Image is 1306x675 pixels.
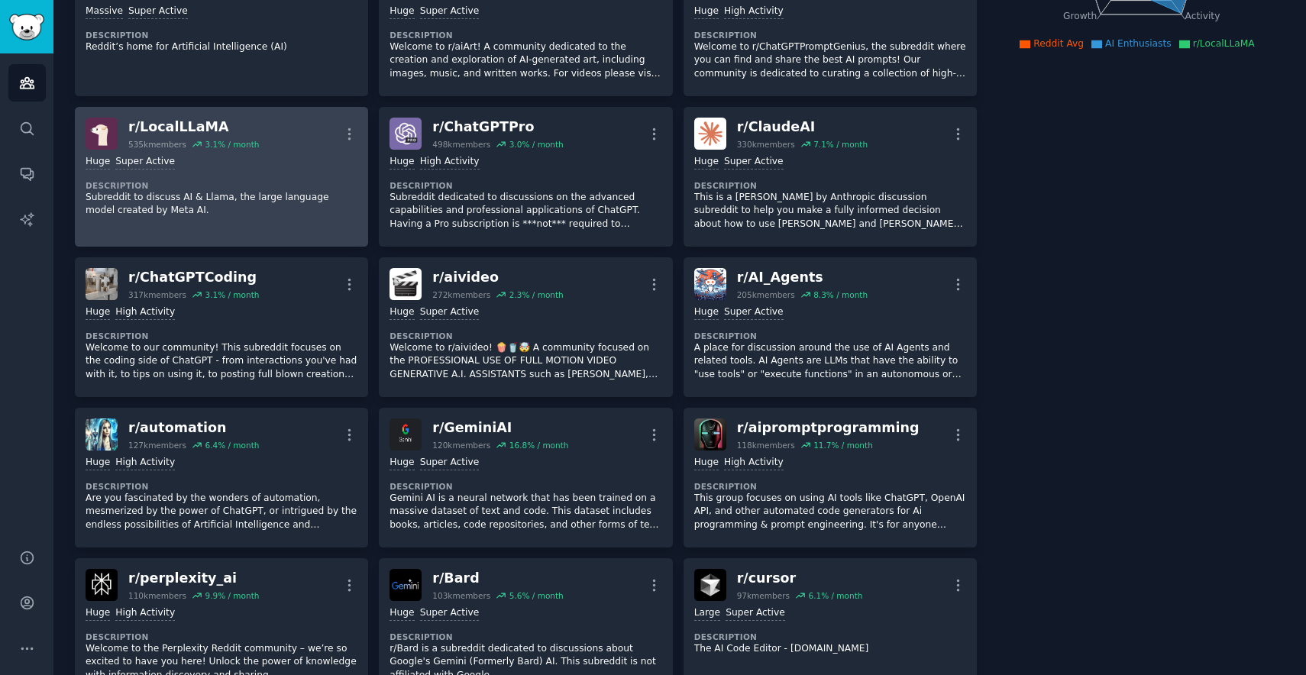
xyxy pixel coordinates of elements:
[432,418,568,438] div: r/ GeminiAI
[128,569,259,588] div: r/ perplexity_ai
[694,5,719,19] div: Huge
[86,118,118,150] img: LocalLLaMA
[724,305,784,320] div: Super Active
[509,289,564,300] div: 2.3 % / month
[432,139,490,150] div: 498k members
[808,590,862,601] div: 6.1 % / month
[86,305,110,320] div: Huge
[75,257,368,397] a: ChatGPTCodingr/ChatGPTCoding317kmembers3.1% / monthHugeHigh ActivityDescriptionWelcome to our com...
[684,107,977,247] a: ClaudeAIr/ClaudeAI330kmembers7.1% / monthHugeSuper ActiveDescriptionThis is a [PERSON_NAME] by An...
[390,305,414,320] div: Huge
[694,155,719,170] div: Huge
[724,456,784,470] div: High Activity
[694,456,719,470] div: Huge
[86,268,118,300] img: ChatGPTCoding
[694,606,720,621] div: Large
[128,139,186,150] div: 535k members
[694,191,966,231] p: This is a [PERSON_NAME] by Anthropic discussion subreddit to help you make a fully informed decis...
[128,289,186,300] div: 317k members
[390,268,422,300] img: aivideo
[390,191,661,231] p: Subreddit dedicated to discussions on the advanced capabilities and professional applications of ...
[86,191,357,218] p: Subreddit to discuss AI & Llama, the large language model created by Meta AI.
[737,118,868,137] div: r/ ClaudeAI
[390,492,661,532] p: Gemini AI is a neural network that has been trained on a massive dataset of text and code. This d...
[684,408,977,547] a: aipromptprogrammingr/aipromptprogramming118kmembers11.7% / monthHugeHigh ActivityDescriptionThis ...
[86,5,123,19] div: Massive
[694,341,966,382] p: A place for discussion around the use of AI Agents and related tools. AI Agents are LLMs that hav...
[694,180,966,191] dt: Description
[694,268,726,300] img: AI_Agents
[432,440,490,451] div: 120k members
[432,268,563,287] div: r/ aivideo
[694,40,966,81] p: Welcome to r/ChatGPTPromptGenius, the subreddit where you can find and share the best AI prompts!...
[432,590,490,601] div: 103k members
[115,456,175,470] div: High Activity
[509,440,569,451] div: 16.8 % / month
[205,590,259,601] div: 9.9 % / month
[86,341,357,382] p: Welcome to our community! This subreddit focuses on the coding side of ChatGPT - from interaction...
[1185,11,1220,21] tspan: Activity
[737,139,795,150] div: 330k members
[115,305,175,320] div: High Activity
[724,155,784,170] div: Super Active
[115,155,175,170] div: Super Active
[390,30,661,40] dt: Description
[86,481,357,492] dt: Description
[813,440,873,451] div: 11.7 % / month
[86,606,110,621] div: Huge
[390,180,661,191] dt: Description
[9,14,44,40] img: GummySearch logo
[390,481,661,492] dt: Description
[128,418,259,438] div: r/ automation
[86,569,118,601] img: perplexity_ai
[86,331,357,341] dt: Description
[128,590,186,601] div: 110k members
[86,631,357,642] dt: Description
[420,155,480,170] div: High Activity
[694,631,966,642] dt: Description
[726,606,785,621] div: Super Active
[86,456,110,470] div: Huge
[390,40,661,81] p: Welcome to r/aiArt! A community dedicated to the creation and exploration of AI-generated art, in...
[390,118,422,150] img: ChatGPTPro
[379,257,672,397] a: aivideor/aivideo272kmembers2.3% / monthHugeSuper ActiveDescriptionWelcome to r/aivideo! 🍿🥤🤯 A com...
[390,606,414,621] div: Huge
[390,631,661,642] dt: Description
[737,289,795,300] div: 205k members
[86,418,118,451] img: automation
[432,289,490,300] div: 272k members
[420,606,480,621] div: Super Active
[128,5,188,19] div: Super Active
[432,569,563,588] div: r/ Bard
[694,118,726,150] img: ClaudeAI
[128,268,259,287] div: r/ ChatGPTCoding
[1063,11,1097,21] tspan: Growth
[379,408,672,547] a: GeminiAIr/GeminiAI120kmembers16.8% / monthHugeSuper ActiveDescriptionGemini AI is a neural networ...
[390,456,414,470] div: Huge
[509,590,564,601] div: 5.6 % / month
[737,440,795,451] div: 118k members
[390,418,422,451] img: GeminiAI
[694,331,966,341] dt: Description
[205,139,259,150] div: 3.1 % / month
[86,492,357,532] p: Are you fascinated by the wonders of automation, mesmerized by the power of ChatGPT, or intrigued...
[379,107,672,247] a: ChatGPTPror/ChatGPTPro498kmembers3.0% / monthHugeHigh ActivityDescriptionSubreddit dedicated to d...
[509,139,564,150] div: 3.0 % / month
[1033,38,1084,49] span: Reddit Avg
[390,331,661,341] dt: Description
[724,5,784,19] div: High Activity
[128,440,186,451] div: 127k members
[420,305,480,320] div: Super Active
[420,5,480,19] div: Super Active
[1193,38,1255,49] span: r/LocalLLaMA
[694,305,719,320] div: Huge
[694,418,726,451] img: aipromptprogramming
[694,30,966,40] dt: Description
[432,118,563,137] div: r/ ChatGPTPro
[75,107,368,247] a: LocalLLaMAr/LocalLLaMA535kmembers3.1% / monthHugeSuper ActiveDescriptionSubreddit to discuss AI &...
[694,642,966,656] p: The AI Code Editor - [DOMAIN_NAME]
[86,155,110,170] div: Huge
[115,606,175,621] div: High Activity
[205,289,259,300] div: 3.1 % / month
[813,289,868,300] div: 8.3 % / month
